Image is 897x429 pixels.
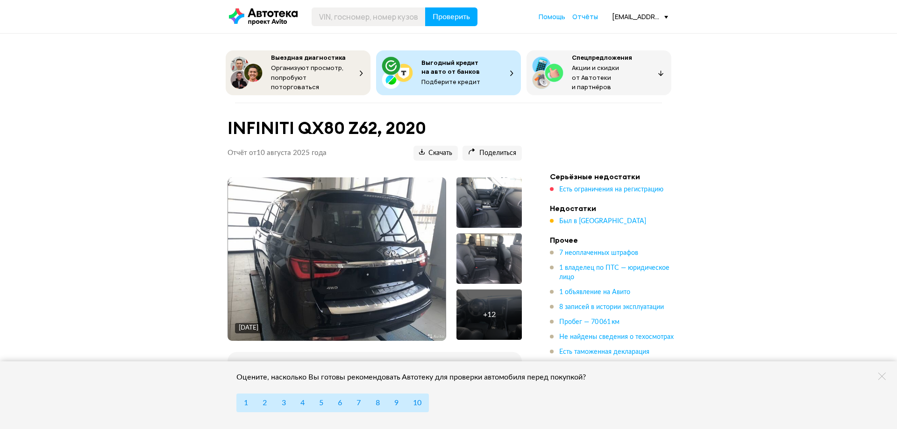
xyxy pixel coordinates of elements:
[550,204,681,213] h4: Недостатки
[572,53,632,62] span: Спецпредложения
[559,250,638,256] span: 7 неоплаченных штрафов
[559,319,619,325] span: Пробег — 70 061 км
[421,58,480,76] span: Выгодный кредит на авто от банков
[293,394,312,412] button: 4
[282,399,286,407] span: 3
[228,118,522,138] h1: INFINITI QX80 Z62, 2020
[271,53,346,62] span: Выездная диагностика
[226,50,370,95] button: Выездная диагностикаОрганизуют просмотр, попробуют поторговаться
[539,12,565,21] a: Помощь
[559,334,674,340] span: Не найдены сведения о техосмотрах
[406,394,429,412] button: 10
[228,148,327,158] p: Отчёт от 10 августа 2025 года
[349,394,368,412] button: 7
[274,394,293,412] button: 3
[312,7,426,26] input: VIN, госномер, номер кузова
[483,310,496,319] div: + 12
[612,12,668,21] div: [EMAIL_ADDRESS][DOMAIN_NAME]
[527,50,671,95] button: СпецпредложенияАкции и скидки от Автотеки и партнёров
[271,63,344,91] span: Организуют просмотр, попробуют поторговаться
[239,324,258,332] div: [DATE]
[394,399,399,407] span: 9
[550,172,681,181] h4: Серьёзные недостатки
[338,399,342,407] span: 6
[376,50,521,95] button: Выгодный кредит на авто от банковПодберите кредит
[255,394,274,412] button: 2
[559,218,646,225] span: Был в [GEOGRAPHIC_DATA]
[244,399,248,407] span: 1
[433,13,470,21] span: Проверить
[419,149,452,158] span: Скачать
[263,399,267,407] span: 2
[463,146,522,161] button: Поделиться
[572,63,619,91] span: Акции и скидки от Автотеки и партнёров
[356,399,361,407] span: 7
[559,265,669,281] span: 1 владелец по ПТС — юридическое лицо
[236,394,256,412] button: 1
[312,394,331,412] button: 5
[236,373,598,382] div: Оцените, насколько Вы готовы рекомендовать Автотеку для проверки автомобиля перед покупкой?
[413,146,458,161] button: Скачать
[559,186,663,193] span: Есть ограничения на регистрацию
[425,7,477,26] button: Проверить
[468,149,516,158] span: Поделиться
[413,399,421,407] span: 10
[421,77,480,86] span: Подберите кредит
[228,177,446,341] img: Main car
[319,399,323,407] span: 5
[572,12,598,21] a: Отчёты
[550,235,681,245] h4: Прочее
[559,289,630,295] span: 1 объявление на Авито
[559,304,664,310] span: 8 записей в истории эксплуатации
[300,399,305,407] span: 4
[368,394,387,412] button: 8
[559,349,649,355] span: Есть таможенная декларация
[330,394,349,412] button: 6
[376,399,380,407] span: 8
[387,394,406,412] button: 9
